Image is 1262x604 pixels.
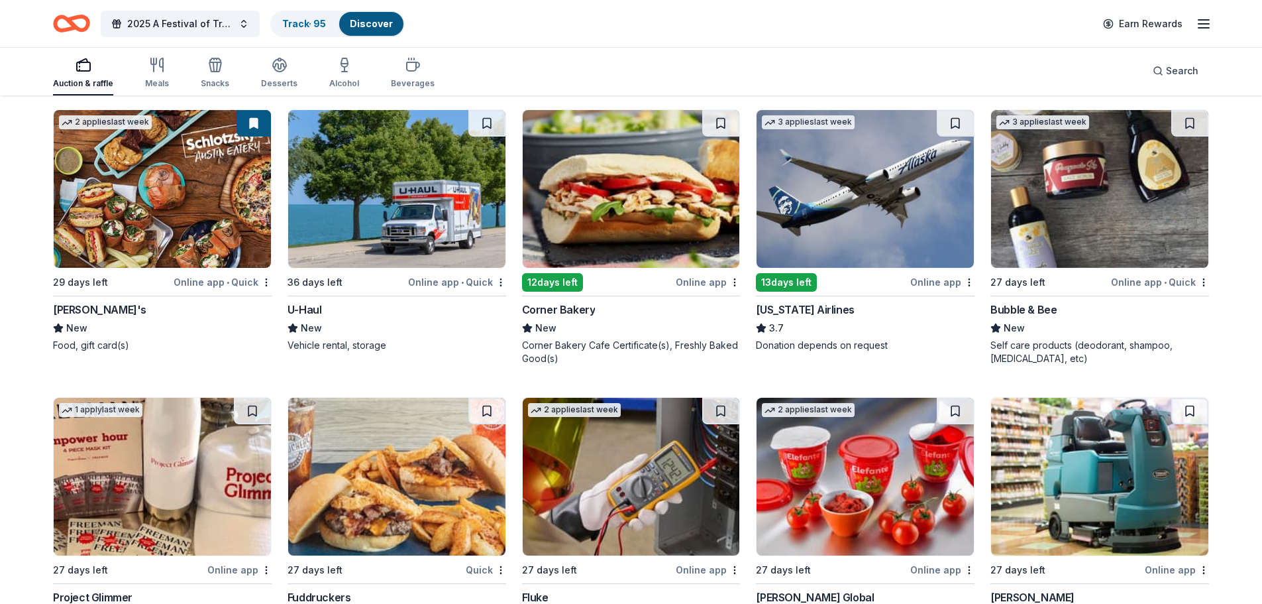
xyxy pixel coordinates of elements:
div: Snacks [201,78,229,89]
span: • [461,277,464,288]
a: Image for Schlotzsky's2 applieslast week29 days leftOnline app•Quick[PERSON_NAME]'sNewFood, gift ... [53,109,272,352]
span: • [1164,277,1167,288]
div: Online app [910,274,974,290]
div: Corner Bakery Cafe Certificate(s), Freshly Baked Good(s) [522,339,741,365]
a: Image for Corner Bakery12days leftOnline appCorner BakeryNewCorner Bakery Cafe Certificate(s), Fr... [522,109,741,365]
div: Online app Quick [174,274,272,290]
img: Image for Fluke [523,398,740,556]
span: New [66,320,87,336]
button: Desserts [261,52,297,95]
img: Image for Corner Bakery [523,110,740,268]
span: 3.7 [769,320,784,336]
a: Discover [350,18,393,29]
div: Online app Quick [408,274,506,290]
div: Meals [145,78,169,89]
div: Online app [676,562,740,578]
div: [PERSON_NAME]'s [53,302,146,318]
span: Search [1166,63,1198,79]
a: Image for Bubble & Bee3 applieslast week27 days leftOnline app•QuickBubble & BeeNewSelf care prod... [990,109,1209,365]
div: Auction & raffle [53,78,113,89]
a: Image for U-Haul36 days leftOnline app•QuickU-HaulNewVehicle rental, storage [288,109,506,352]
div: 27 days left [53,562,108,578]
div: 27 days left [288,562,342,578]
div: Online app [910,562,974,578]
div: 3 applies last week [996,115,1089,129]
div: 27 days left [990,562,1045,578]
span: • [227,277,229,288]
div: Online app [676,274,740,290]
span: New [535,320,556,336]
div: Quick [466,562,506,578]
div: U-Haul [288,302,322,318]
img: Image for Tennant [991,398,1208,556]
div: Online app [207,562,272,578]
button: Auction & raffle [53,52,113,95]
div: Bubble & Bee [990,302,1057,318]
div: 12 days left [522,273,583,292]
img: Image for Bubble & Bee [991,110,1208,268]
img: Image for Alaska Airlines [757,110,974,268]
div: 27 days left [522,562,577,578]
a: Home [53,8,90,39]
div: 2 applies last week [59,115,152,129]
div: Beverages [391,78,435,89]
img: Image for Schlotzsky's [54,110,271,268]
span: New [1004,320,1025,336]
span: 2025 A Festival of Trees Event [127,16,233,32]
button: Beverages [391,52,435,95]
div: 2 applies last week [762,403,855,417]
a: Track· 95 [282,18,326,29]
div: 27 days left [990,274,1045,290]
div: 1 apply last week [59,403,142,417]
div: Food, gift card(s) [53,339,272,352]
div: [US_STATE] Airlines [756,302,854,318]
a: Earn Rewards [1095,12,1190,36]
div: Online app Quick [1111,274,1209,290]
button: Track· 95Discover [270,11,405,37]
div: 29 days left [53,274,108,290]
div: Vehicle rental, storage [288,339,506,352]
span: New [301,320,322,336]
img: Image for Project Glimmer [54,398,271,556]
a: Image for Alaska Airlines3 applieslast week13days leftOnline app[US_STATE] Airlines3.7Donation de... [756,109,974,352]
div: 3 applies last week [762,115,855,129]
div: Desserts [261,78,297,89]
img: Image for Fuddruckers [288,398,505,556]
button: Alcohol [329,52,359,95]
div: Online app [1145,562,1209,578]
div: 27 days left [756,562,811,578]
div: 13 days left [756,273,817,292]
button: 2025 A Festival of Trees Event [101,11,260,37]
div: Alcohol [329,78,359,89]
div: Corner Bakery [522,302,596,318]
button: Search [1142,58,1209,84]
img: Image for Berry Global [757,398,974,556]
div: Donation depends on request [756,339,974,352]
button: Meals [145,52,169,95]
div: 36 days left [288,274,342,290]
img: Image for U-Haul [288,110,505,268]
div: 2 applies last week [528,403,621,417]
div: Self care products (deodorant, shampoo, [MEDICAL_DATA], etc) [990,339,1209,365]
button: Snacks [201,52,229,95]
